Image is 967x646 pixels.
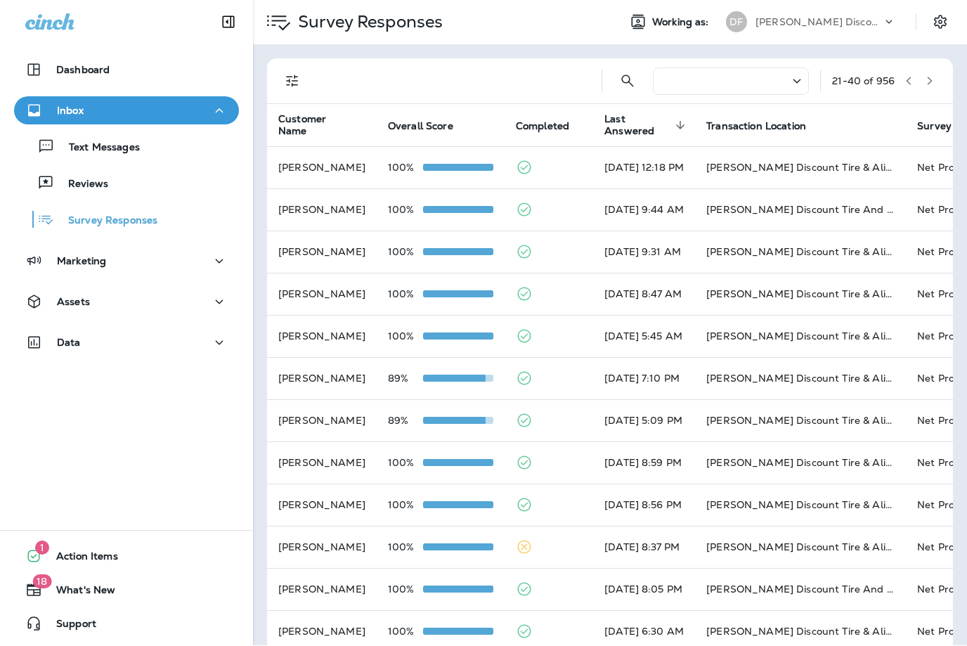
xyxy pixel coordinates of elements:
[14,247,239,276] button: Marketing
[267,358,377,400] td: [PERSON_NAME]
[695,189,906,231] td: [PERSON_NAME] Discount Tire And Alignment - [GEOGRAPHIC_DATA] ([STREET_ADDRESS])
[35,541,49,555] span: 1
[695,273,906,316] td: [PERSON_NAME] Discount Tire & Alignment [GEOGRAPHIC_DATA] ([STREET_ADDRESS])
[652,17,712,29] span: Working as:
[14,329,239,357] button: Data
[388,162,423,174] p: 100%
[42,585,115,602] span: What's New
[209,8,248,37] button: Collapse Sidebar
[695,316,906,358] td: [PERSON_NAME] Discount Tire & Alignment [PERSON_NAME] ([STREET_ADDRESS])
[292,12,443,33] p: Survey Responses
[267,273,377,316] td: [PERSON_NAME]
[267,147,377,189] td: [PERSON_NAME]
[593,316,695,358] td: [DATE] 5:45 AM
[695,484,906,527] td: [PERSON_NAME] Discount Tire & Alignment - Damariscotta (5 [PERSON_NAME] Plz,)
[32,575,51,589] span: 18
[57,256,106,267] p: Marketing
[614,67,642,96] button: Search Survey Responses
[388,542,423,553] p: 100%
[388,247,423,258] p: 100%
[57,105,84,117] p: Inbox
[267,527,377,569] td: [PERSON_NAME]
[14,97,239,125] button: Inbox
[928,10,953,35] button: Settings
[388,205,423,216] p: 100%
[593,273,695,316] td: [DATE] 8:47 AM
[706,121,806,133] span: Transaction Location
[388,121,453,133] span: Overall Score
[14,56,239,84] button: Dashboard
[14,610,239,638] button: Support
[267,400,377,442] td: [PERSON_NAME]
[267,442,377,484] td: [PERSON_NAME]
[604,114,689,138] span: Last Answered
[695,527,906,569] td: [PERSON_NAME] Discount Tire & Alignment - Damariscotta (5 [PERSON_NAME] Plz,)
[726,12,747,33] div: DF
[388,415,423,427] p: 89%
[604,114,671,138] span: Last Answered
[278,114,353,138] span: Customer Name
[278,67,306,96] button: Filters
[267,231,377,273] td: [PERSON_NAME]
[14,543,239,571] button: 1Action Items
[388,120,472,133] span: Overall Score
[267,484,377,527] td: [PERSON_NAME]
[755,17,882,28] p: [PERSON_NAME] Discount Tire & Alignment
[14,132,239,162] button: Text Messages
[593,231,695,273] td: [DATE] 9:31 AM
[695,569,906,611] td: [PERSON_NAME] Discount Tire And Alignment - [GEOGRAPHIC_DATA] ([STREET_ADDRESS])
[14,205,239,235] button: Survey Responses
[388,458,423,469] p: 100%
[42,551,118,568] span: Action Items
[42,619,96,635] span: Support
[516,121,569,133] span: Completed
[388,500,423,511] p: 100%
[388,289,423,300] p: 100%
[267,316,377,358] td: [PERSON_NAME]
[695,400,906,442] td: [PERSON_NAME] Discount Tire & Alignment [GEOGRAPHIC_DATA] ([STREET_ADDRESS])
[14,576,239,605] button: 18What's New
[388,373,423,385] p: 89%
[54,215,157,228] p: Survey Responses
[593,189,695,231] td: [DATE] 9:44 AM
[388,331,423,342] p: 100%
[695,147,906,189] td: [PERSON_NAME] Discount Tire & Alignment- [GEOGRAPHIC_DATA] ([STREET_ADDRESS])
[593,147,695,189] td: [DATE] 12:18 PM
[278,114,371,138] span: Customer Name
[56,65,110,76] p: Dashboard
[267,189,377,231] td: [PERSON_NAME]
[54,179,108,192] p: Reviews
[55,142,140,155] p: Text Messages
[593,569,695,611] td: [DATE] 8:05 PM
[695,442,906,484] td: [PERSON_NAME] Discount Tire & Alignment - Damariscotta (5 [PERSON_NAME] Plz,)
[593,484,695,527] td: [DATE] 8:56 PM
[593,527,695,569] td: [DATE] 8:37 PM
[593,400,695,442] td: [DATE] 5:09 PM
[695,231,906,273] td: [PERSON_NAME] Discount Tire & Alignment [GEOGRAPHIC_DATA] ([STREET_ADDRESS])
[593,358,695,400] td: [DATE] 7:10 PM
[57,337,81,349] p: Data
[14,169,239,198] button: Reviews
[593,442,695,484] td: [DATE] 8:59 PM
[695,358,906,400] td: [PERSON_NAME] Discount Tire & Alignment [PERSON_NAME] ([STREET_ADDRESS])
[388,584,423,595] p: 100%
[706,120,824,133] span: Transaction Location
[832,76,895,87] div: 21 - 40 of 956
[516,120,588,133] span: Completed
[388,626,423,638] p: 100%
[14,288,239,316] button: Assets
[57,297,90,308] p: Assets
[267,569,377,611] td: [PERSON_NAME]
